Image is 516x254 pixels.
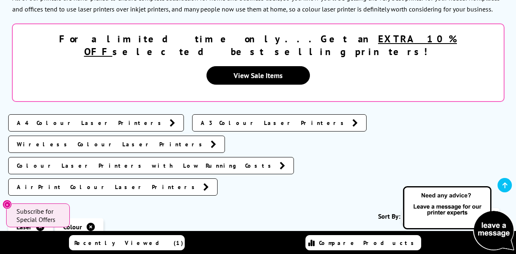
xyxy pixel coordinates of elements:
a: A4 Colour Laser Printers [8,114,184,132]
img: Open Live Chat window [401,185,516,252]
a: A3 Colour Laser Printers [192,114,367,132]
span: A4 Colour Laser Printers [17,119,165,127]
button: Close [2,200,12,209]
span: Sort By: [378,212,400,220]
span: Wireless Colour Laser Printers [17,140,206,148]
u: EXTRA 10% OFF [84,32,457,58]
span: Colour [63,223,82,231]
a: Compare Products [305,235,421,250]
span: AirPrint Colour Laser Printers [17,183,199,191]
a: View Sale Items [206,66,310,85]
a: Colour Laser Printers with Low Running Costs [8,157,294,174]
span: Recently Viewed (1) [74,239,183,247]
span: Colour Laser Printers with Low Running Costs [17,162,275,170]
a: Recently Viewed (1) [69,235,185,250]
a: Wireless Colour Laser Printers [8,136,225,153]
strong: For a limited time only...Get an selected best selling printers! [59,32,457,58]
span: Subscribe for Special Offers [16,207,62,224]
a: AirPrint Colour Laser Printers [8,178,218,196]
span: A3 Colour Laser Printers [201,119,348,127]
span: Compare Products [319,239,418,247]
